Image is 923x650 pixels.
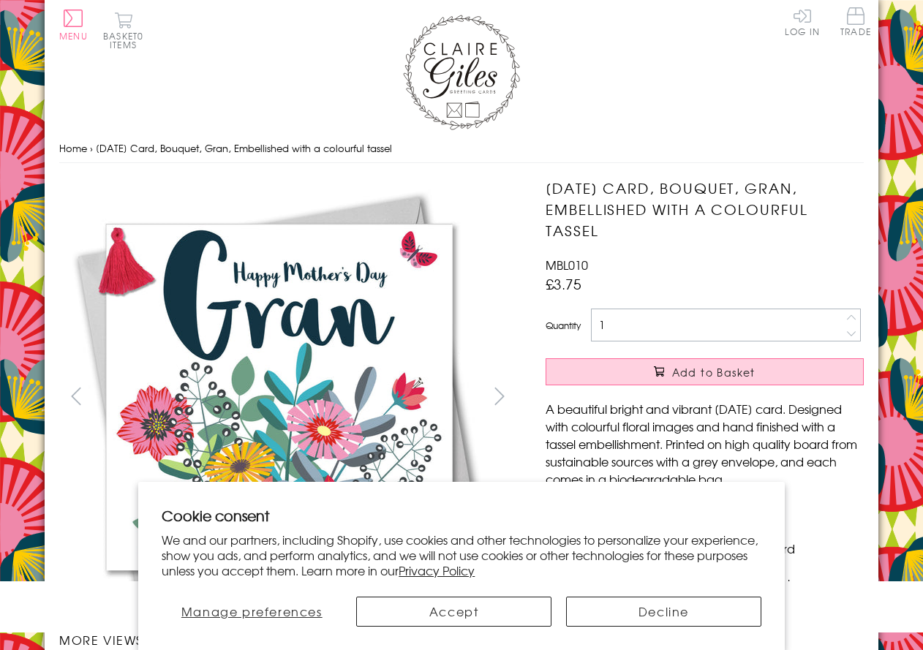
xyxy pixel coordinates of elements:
[59,134,864,164] nav: breadcrumbs
[546,319,581,332] label: Quantity
[59,10,88,40] button: Menu
[59,631,516,649] h3: More views
[840,7,871,36] span: Trade
[403,15,520,130] img: Claire Giles Greetings Cards
[546,400,864,488] p: A beautiful bright and vibrant [DATE] card. Designed with colourful floral images and hand finish...
[566,597,761,627] button: Decline
[110,29,143,51] span: 0 items
[399,562,475,579] a: Privacy Policy
[59,141,87,155] a: Home
[181,602,323,620] span: Manage preferences
[546,358,864,385] button: Add to Basket
[546,178,864,241] h1: [DATE] Card, Bouquet, Gran, Embellished with a colourful tassel
[96,141,392,155] span: [DATE] Card, Bouquet, Gran, Embellished with a colourful tassel
[59,379,92,412] button: prev
[103,12,143,49] button: Basket0 items
[546,273,581,294] span: £3.75
[785,7,820,36] a: Log In
[483,379,516,412] button: next
[90,141,93,155] span: ›
[59,178,498,616] img: Mother's Day Card, Bouquet, Gran, Embellished with a colourful tassel
[162,597,342,627] button: Manage preferences
[162,532,761,578] p: We and our partners, including Shopify, use cookies and other technologies to personalize your ex...
[59,29,88,42] span: Menu
[356,597,551,627] button: Accept
[162,505,761,526] h2: Cookie consent
[546,256,588,273] span: MBL010
[840,7,871,39] a: Trade
[672,365,756,379] span: Add to Basket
